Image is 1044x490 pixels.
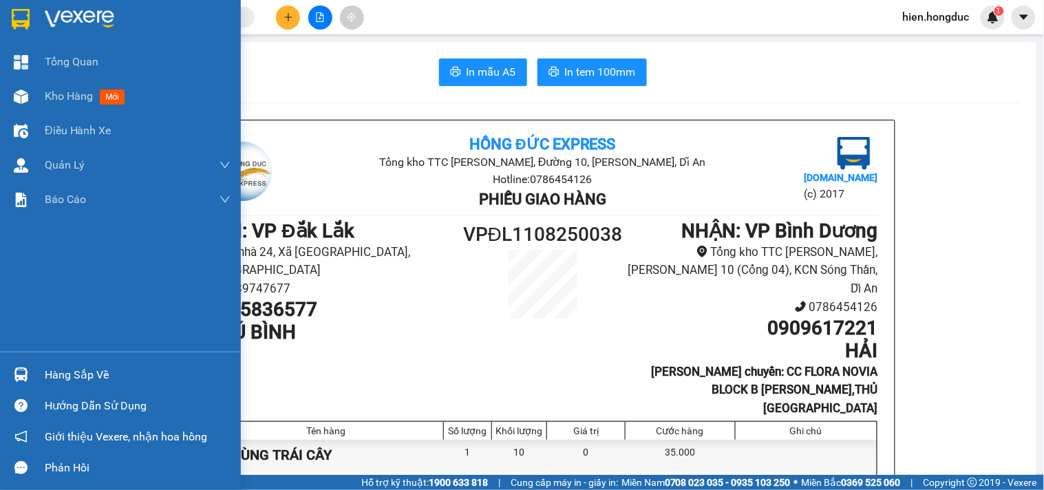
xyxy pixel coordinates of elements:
[14,55,28,70] img: dashboard-icon
[626,317,877,340] h1: 0909617221
[14,399,28,412] span: question-circle
[696,246,708,257] span: environment
[987,11,999,23] img: icon-new-feature
[319,171,766,188] li: Hotline: 0786454126
[429,477,488,488] strong: 1900 633 818
[565,63,636,81] span: In tem 100mm
[794,480,798,485] span: ⚪️
[12,61,108,81] div: 0905836577
[220,194,231,205] span: down
[14,430,28,443] span: notification
[340,6,364,30] button: aim
[892,8,981,25] span: hien.hongduc
[511,475,618,490] span: Cung cấp máy in - giấy in:
[795,301,807,312] span: phone
[208,243,459,279] li: Số nhà 24, Xã [GEOGRAPHIC_DATA], [GEOGRAPHIC_DATA]
[209,440,445,471] div: 1 THÙNG TRÁI CÂY
[100,89,125,105] span: mới
[652,365,878,415] b: [PERSON_NAME] chuyển: CC FLORA NOVIA BLOCK B [PERSON_NAME],THỦ [GEOGRAPHIC_DATA]
[118,13,151,28] span: Nhận:
[45,53,98,70] span: Tổng Quan
[319,153,766,171] li: Tổng kho TTC [PERSON_NAME], Đường 10, [PERSON_NAME], Dĩ An
[802,475,901,490] span: Miền Bắc
[347,12,356,22] span: aim
[1012,6,1036,30] button: caret-down
[12,9,30,30] img: logo-vxr
[459,220,627,250] h1: VPĐL1108250038
[45,122,111,139] span: Điều hành xe
[444,440,492,471] div: 1
[548,66,560,79] span: printer
[911,475,913,490] span: |
[208,137,277,206] img: logo.jpg
[118,28,320,45] div: HẢI
[479,191,606,208] b: Phiếu giao hàng
[1018,11,1030,23] span: caret-down
[284,12,293,22] span: plus
[626,298,877,317] li: 0786454126
[626,339,877,363] h1: HẢI
[14,193,28,207] img: solution-icon
[208,321,459,344] h1: CHÚ BÌNH
[45,396,231,416] div: Hướng dẫn sử dụng
[997,6,1001,16] span: 1
[498,475,500,490] span: |
[492,440,547,471] div: 10
[208,220,355,242] b: GỬI : VP Đắk Lắk
[626,243,877,298] li: Tổng kho TTC [PERSON_NAME], [PERSON_NAME] 10 (Cổng 04), KCN Sóng Thần, Dĩ An
[14,89,28,104] img: warehouse-icon
[496,425,543,436] div: Khối lượng
[315,12,325,22] span: file-add
[739,425,873,436] div: Ghi chú
[621,475,791,490] span: Miền Nam
[14,124,28,138] img: warehouse-icon
[14,461,28,474] span: message
[118,72,136,86] span: TC:
[804,172,877,183] b: [DOMAIN_NAME]
[467,63,516,81] span: In mẫu A5
[447,425,488,436] div: Số lượng
[439,58,527,86] button: printerIn mẫu A5
[838,137,871,170] img: logo.jpg
[118,12,320,28] div: VP Bình Dương
[450,66,461,79] span: printer
[994,6,1004,16] sup: 1
[45,191,86,208] span: Báo cáo
[220,160,231,171] span: down
[12,12,108,45] div: VP Đắk Lắk
[12,13,33,28] span: Gửi:
[45,458,231,478] div: Phản hồi
[842,477,901,488] strong: 0369 525 060
[208,279,459,298] li: 0389747677
[537,58,647,86] button: printerIn tem 100mm
[12,45,108,61] div: CHÚ BÌNH
[45,156,85,173] span: Quản Lý
[547,440,626,471] div: 0
[469,136,616,153] b: Hồng Đức Express
[14,158,28,173] img: warehouse-icon
[213,425,440,436] div: Tên hàng
[665,477,791,488] strong: 0708 023 035 - 0935 103 250
[14,367,28,382] img: warehouse-icon
[276,6,300,30] button: plus
[45,428,207,445] span: Giới thiệu Vexere, nhận hoa hồng
[968,478,977,487] span: copyright
[804,185,877,202] li: (c) 2017
[308,6,332,30] button: file-add
[626,440,735,471] div: 35.000
[551,425,621,436] div: Giá trị
[629,425,731,436] div: Cước hàng
[45,89,93,103] span: Kho hàng
[208,298,459,321] h1: 0905836577
[118,45,320,64] div: 0909617221
[45,365,231,385] div: Hàng sắp về
[682,220,878,242] b: NHẬN : VP Bình Dương
[361,475,488,490] span: Hỗ trợ kỹ thuật:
